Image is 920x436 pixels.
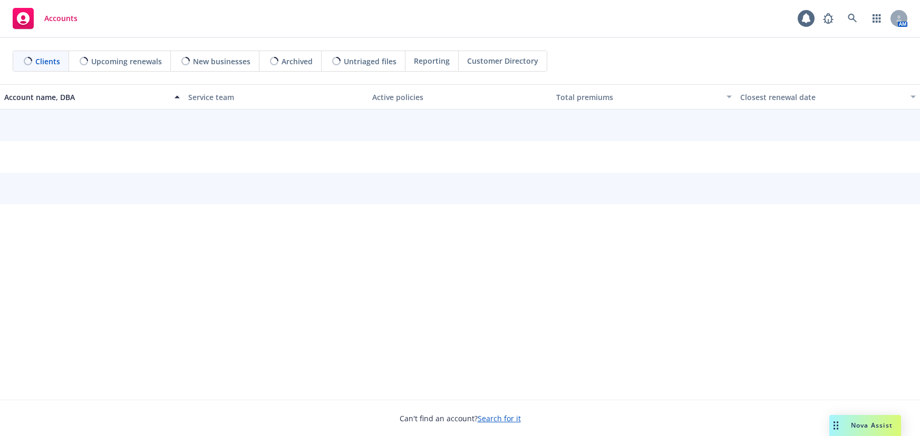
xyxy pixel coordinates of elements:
a: Search for it [478,413,521,423]
span: Nova Assist [851,421,893,430]
span: Can't find an account? [400,413,521,424]
a: Accounts [8,4,82,33]
span: New businesses [193,56,250,67]
button: Nova Assist [829,415,901,436]
button: Closest renewal date [736,84,920,110]
span: Archived [282,56,313,67]
div: Active policies [372,92,548,103]
div: Drag to move [829,415,842,436]
div: Service team [188,92,364,103]
span: Untriaged files [344,56,396,67]
a: Search [842,8,863,29]
button: Active policies [368,84,552,110]
span: Accounts [44,14,78,23]
a: Report a Bug [818,8,839,29]
span: Upcoming renewals [91,56,162,67]
span: Reporting [414,55,450,66]
button: Service team [184,84,368,110]
button: Total premiums [552,84,736,110]
span: Clients [35,56,60,67]
div: Total premiums [556,92,720,103]
span: Customer Directory [467,55,538,66]
a: Switch app [866,8,887,29]
div: Account name, DBA [4,92,168,103]
div: Closest renewal date [740,92,904,103]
